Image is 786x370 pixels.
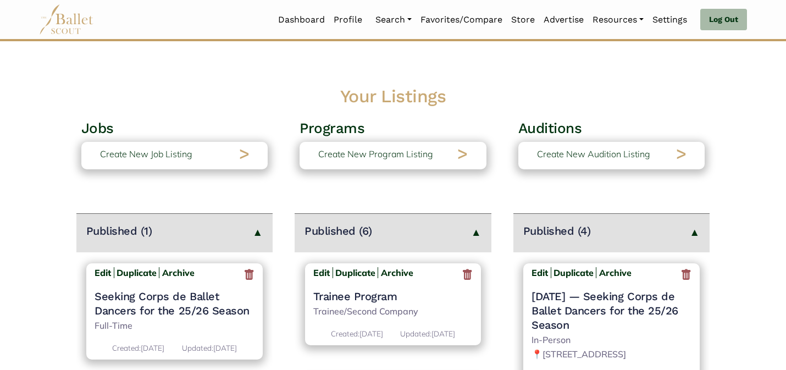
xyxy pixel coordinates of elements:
[532,267,548,278] b: Edit
[95,289,254,318] a: Seeking Corps de Ballet Dancers for the 25/26 Season
[313,289,473,303] a: Trainee Program
[588,8,648,31] a: Resources
[596,267,632,278] a: Archive
[331,329,359,338] span: Created:
[81,119,268,138] h3: Jobs
[95,267,111,278] b: Edit
[318,147,433,162] p: Create New Program Listing
[537,147,650,162] p: Create New Audition Listing
[335,267,375,278] a: Duplicate
[162,267,195,278] b: Archive
[381,267,413,278] b: Archive
[95,319,254,333] p: Full-Time
[532,267,551,278] a: Edit
[239,142,250,165] h2: >
[532,289,691,332] a: [DATE] — Seeking Corps de Ballet Dancers for the 25/26 Season
[81,142,268,169] a: Create New Job Listing>
[300,119,486,138] h3: Programs
[300,142,486,169] a: Create New Program Listing>
[523,224,591,238] h4: Published (4)
[313,267,333,278] a: Edit
[518,119,705,138] h3: Auditions
[532,290,678,332] span: — Seeking Corps de Ballet Dancers for the 25/26 Season
[159,267,195,278] a: Archive
[400,329,431,338] span: Updated:
[100,147,192,162] p: Create New Job Listing
[371,8,416,31] a: Search
[117,267,157,278] a: Duplicate
[305,224,372,238] h4: Published (6)
[400,328,455,340] p: [DATE]
[553,267,594,278] a: Duplicate
[507,8,539,31] a: Store
[313,305,473,319] p: Trainee/Second Company
[331,328,383,340] p: [DATE]
[182,342,237,354] p: [DATE]
[457,142,468,165] h2: >
[274,8,329,31] a: Dashboard
[313,267,330,278] b: Edit
[86,224,152,238] h4: Published (1)
[378,267,413,278] a: Archive
[518,142,705,169] a: Create New Audition Listing>
[676,142,687,165] h2: >
[532,289,691,332] h4: [DATE]
[95,267,114,278] a: Edit
[112,343,141,352] span: Created:
[700,9,747,31] a: Log Out
[416,8,507,31] a: Favorites/Compare
[182,343,213,352] span: Updated:
[648,8,691,31] a: Settings
[112,342,164,354] p: [DATE]
[329,8,367,31] a: Profile
[599,267,632,278] b: Archive
[532,333,691,361] p: In-Person 📍[STREET_ADDRESS]
[539,8,588,31] a: Advertise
